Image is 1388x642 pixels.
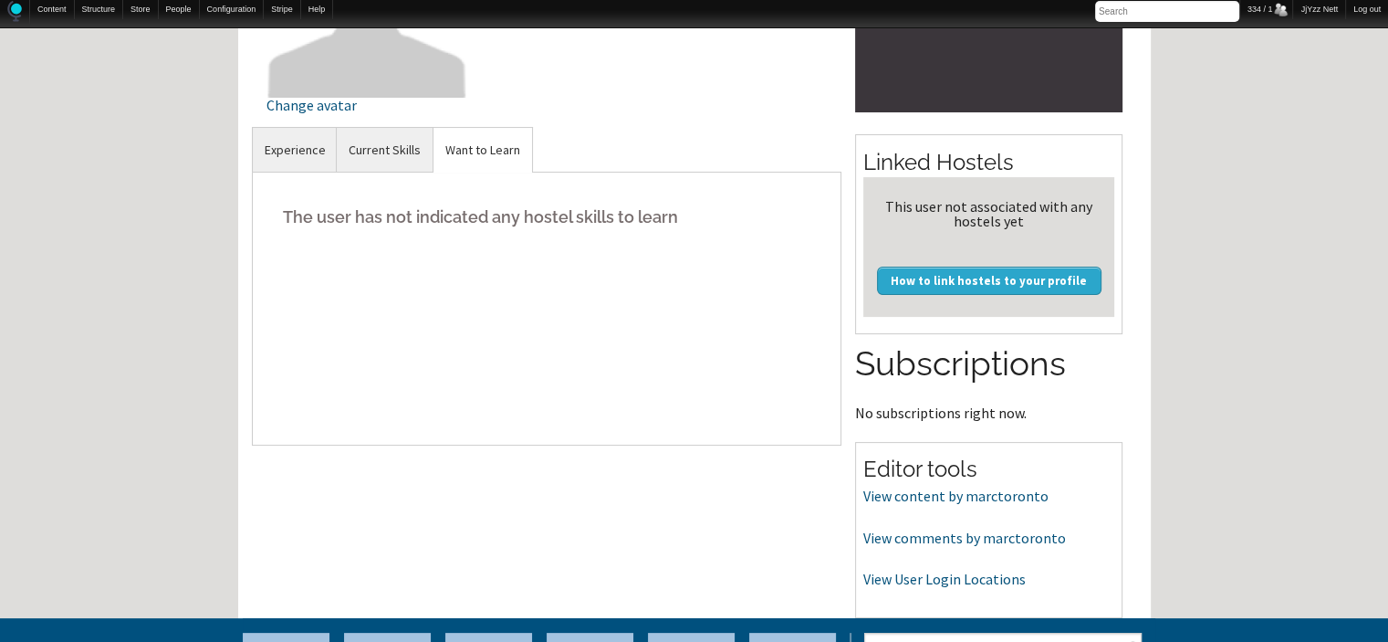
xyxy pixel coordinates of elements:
h5: The user has not indicated any hostel skills to learn [266,189,828,245]
img: Home [7,1,22,22]
a: View content by marctoronto [863,487,1049,505]
a: Experience [253,128,338,173]
section: No subscriptions right now. [855,341,1122,419]
h2: Subscriptions [855,341,1122,388]
a: How to link hostels to your profile [877,267,1101,294]
a: Want to Learn [433,128,532,173]
input: Search [1095,1,1239,22]
div: Change avatar [266,98,468,112]
a: Current Skills [337,128,433,173]
h2: Linked Hostels [863,147,1114,178]
div: This user not associated with any hostels yet [871,199,1107,228]
a: View comments by marctoronto [863,529,1066,547]
h2: Editor tools [863,454,1114,485]
a: View User Login Locations [863,570,1026,588]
